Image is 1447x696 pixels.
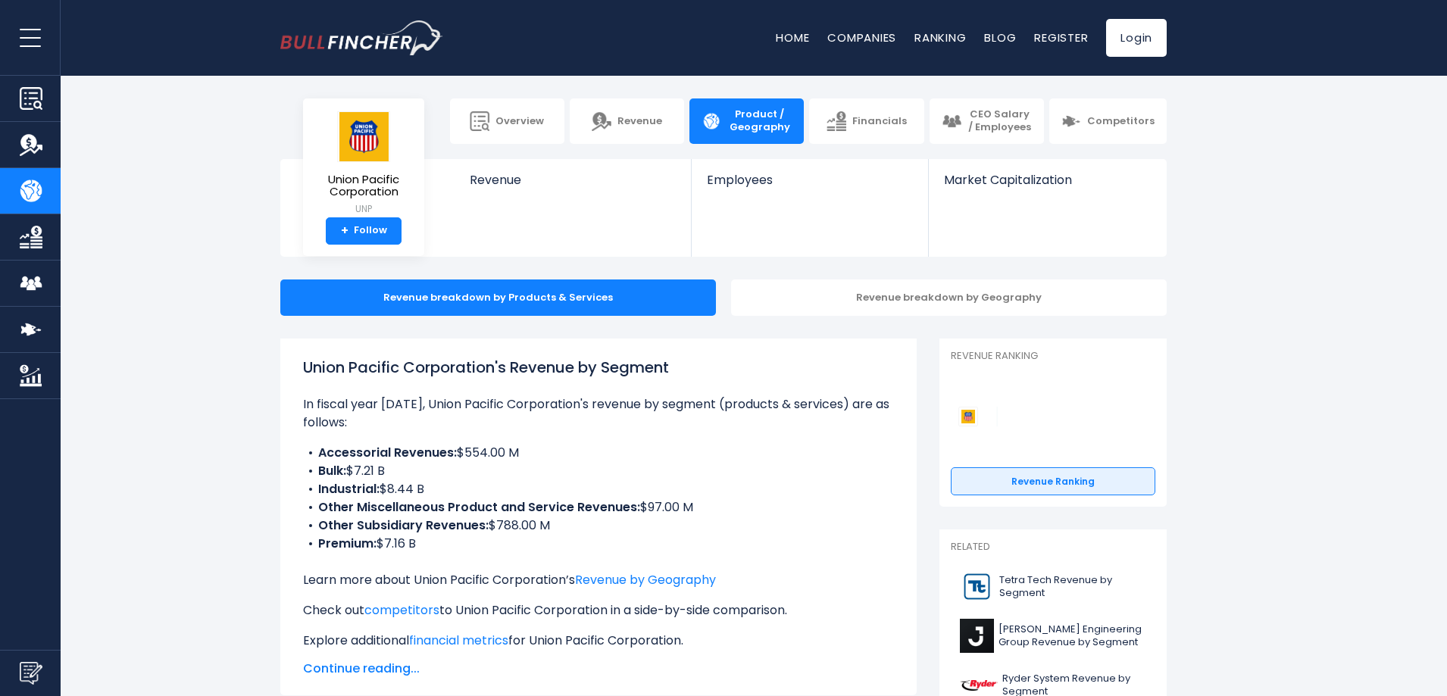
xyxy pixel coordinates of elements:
[318,535,377,552] b: Premium:
[450,98,564,144] a: Overview
[617,115,662,128] span: Revenue
[303,498,894,517] li: $97.00 M
[960,619,994,653] img: J logo
[1034,30,1088,45] a: Register
[303,535,894,553] li: $7.16 B
[689,98,804,144] a: Product / Geography
[1106,19,1167,57] a: Login
[575,571,716,588] a: Revenue by Geography
[944,173,1150,187] span: Market Capitalization
[727,108,792,134] span: Product / Geography
[809,98,924,144] a: Financials
[303,444,894,462] li: $554.00 M
[303,462,894,480] li: $7.21 B
[455,159,692,213] a: Revenue
[318,498,640,516] b: Other Miscellaneous Product and Service Revenues:
[827,30,896,45] a: Companies
[914,30,966,45] a: Ranking
[692,159,927,213] a: Employees
[999,574,1146,600] span: Tetra Tech Revenue by Segment
[470,173,677,187] span: Revenue
[984,30,1016,45] a: Blog
[951,350,1155,363] p: Revenue Ranking
[776,30,809,45] a: Home
[852,115,907,128] span: Financials
[999,623,1146,649] span: [PERSON_NAME] Engineering Group Revenue by Segment
[326,217,402,245] a: +Follow
[967,108,1032,134] span: CEO Salary / Employees
[315,202,412,216] small: UNP
[318,480,380,498] b: Industrial:
[303,517,894,535] li: $788.00 M
[314,111,413,217] a: Union Pacific Corporation UNP
[960,570,995,604] img: TTEK logo
[303,632,894,650] p: Explore additional for Union Pacific Corporation.
[303,356,894,379] h1: Union Pacific Corporation's Revenue by Segment
[303,601,894,620] p: Check out to Union Pacific Corporation in a side-by-side comparison.
[303,395,894,432] p: In fiscal year [DATE], Union Pacific Corporation's revenue by segment (products & services) are a...
[1049,98,1167,144] a: Competitors
[364,601,439,619] a: competitors
[951,541,1155,554] p: Related
[1087,115,1155,128] span: Competitors
[409,632,508,649] a: financial metrics
[930,98,1044,144] a: CEO Salary / Employees
[951,566,1155,607] a: Tetra Tech Revenue by Segment
[929,159,1165,213] a: Market Capitalization
[303,480,894,498] li: $8.44 B
[303,571,894,589] p: Learn more about Union Pacific Corporation’s
[303,660,894,678] span: Continue reading...
[315,173,412,198] span: Union Pacific Corporation
[318,517,489,534] b: Other Subsidiary Revenues:
[318,444,457,461] b: Accessorial Revenues:
[707,173,912,187] span: Employees
[495,115,544,128] span: Overview
[318,462,346,479] b: Bulk:
[280,20,443,55] img: bullfincher logo
[280,20,443,55] a: Go to homepage
[280,279,716,316] div: Revenue breakdown by Products & Services
[341,224,348,238] strong: +
[958,407,978,426] img: Union Pacific Corporation competitors logo
[570,98,684,144] a: Revenue
[951,467,1155,496] a: Revenue Ranking
[731,279,1167,316] div: Revenue breakdown by Geography
[951,615,1155,657] a: [PERSON_NAME] Engineering Group Revenue by Segment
